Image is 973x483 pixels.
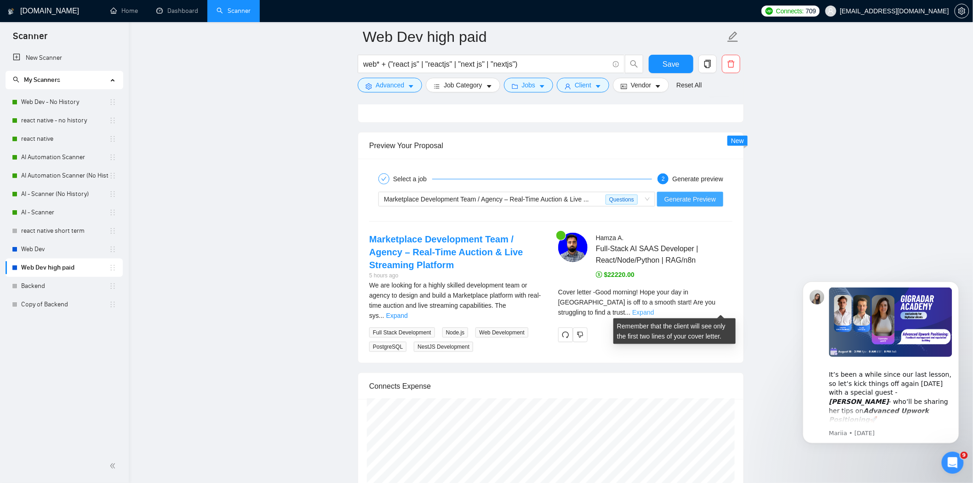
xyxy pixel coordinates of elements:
[414,342,473,352] span: NestJS Development
[828,8,834,14] span: user
[625,309,631,316] span: ...
[558,287,733,317] div: Remember that the client will see only the first two lines of your cover letter.
[13,76,60,84] span: My Scanners
[109,264,116,271] span: holder
[6,222,123,240] li: react native short term
[663,58,679,70] span: Save
[475,328,528,338] span: Web Development
[21,93,109,111] a: Web Dev - No History
[369,132,733,159] div: Preview Your Proposal
[596,271,635,278] span: $22220.00
[109,461,119,471] span: double-left
[13,76,19,83] span: search
[539,83,545,90] span: caret-down
[109,117,116,124] span: holder
[559,331,572,339] span: redo
[6,277,123,295] li: Backend
[512,83,518,90] span: folder
[6,29,55,49] span: Scanner
[522,80,536,90] span: Jobs
[613,78,669,92] button: idcardVendorcaret-down
[676,80,702,90] a: Reset All
[21,295,109,314] a: Copy of Backend
[558,328,573,342] button: redo
[613,318,736,344] div: Remember that the client will see only the first two lines of your cover letter.
[376,80,404,90] span: Advanced
[21,148,109,167] a: AI Automation Scanner
[486,83,492,90] span: caret-down
[6,130,123,148] li: react native
[21,185,109,203] a: AI - Scanner (No History)
[434,83,440,90] span: bars
[24,76,60,84] span: My Scanners
[156,7,198,15] a: dashboardDashboard
[109,301,116,308] span: holder
[379,312,384,319] span: ...
[625,60,643,68] span: search
[109,209,116,216] span: holder
[6,203,123,222] li: AI - Scanner
[6,93,123,111] li: Web Dev - No History
[21,203,109,222] a: AI - Scanner
[21,130,109,148] a: react native
[426,78,500,92] button: barsJob Categorycaret-down
[699,60,716,68] span: copy
[8,4,14,19] img: logo
[21,240,109,259] a: Web Dev
[109,135,116,143] span: holder
[109,98,116,106] span: holder
[565,83,571,90] span: user
[955,4,969,18] button: setting
[442,328,469,338] span: Node.js
[955,7,969,15] span: setting
[21,277,109,295] a: Backend
[109,282,116,290] span: holder
[672,173,723,184] div: Generate preview
[632,309,654,316] a: Expand
[662,176,665,182] span: 2
[557,78,609,92] button: userClientcaret-down
[789,268,973,458] iframe: Intercom notifications message
[664,194,716,204] span: Generate Preview
[358,78,422,92] button: settingAdvancedcaret-down
[575,80,591,90] span: Client
[363,25,725,48] input: Scanner name...
[109,227,116,235] span: holder
[393,173,432,184] div: Select a job
[596,243,705,266] span: Full-Stack AI SAAS Developer | React/Node/Python | RAG/n8n
[606,195,638,205] span: Questions
[21,167,109,185] a: AI Automation Scanner (No History)
[369,280,544,321] div: We are looking for a highly skilled development team or agency to design and build a Marketplace ...
[369,328,435,338] span: Full Stack Development
[109,246,116,253] span: holder
[6,167,123,185] li: AI Automation Scanner (No History)
[6,295,123,314] li: Copy of Backend
[6,240,123,259] li: Web Dev
[21,222,109,240] a: react native short term
[408,83,414,90] span: caret-down
[955,7,969,15] a: setting
[504,78,554,92] button: folderJobscaret-down
[6,148,123,167] li: AI Automation Scanner
[21,111,109,130] a: react native - no history
[625,55,643,73] button: search
[596,271,602,278] span: dollar
[558,233,588,262] img: c1gOIuaxbdEgvTUI4v_TLGoNHpZPmsgbkAgQ8e6chJyGIUvczD1eCJdQeFlWXwGJU6
[366,83,372,90] span: setting
[13,49,115,67] a: New Scanner
[386,312,408,319] a: Expand
[363,58,609,70] input: Search Freelance Jobs...
[595,83,601,90] span: caret-down
[369,282,541,319] span: We are looking for a highly skilled development team or agency to design and build a Marketplace ...
[558,288,715,316] span: Cover letter - Good morning! Hope your day in [GEOGRAPHIC_DATA] is off to a smooth start! Are you...
[806,6,816,16] span: 709
[727,31,739,43] span: edit
[444,80,482,90] span: Job Category
[381,176,387,182] span: check
[573,328,588,342] button: dislike
[657,192,723,207] button: Generate Preview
